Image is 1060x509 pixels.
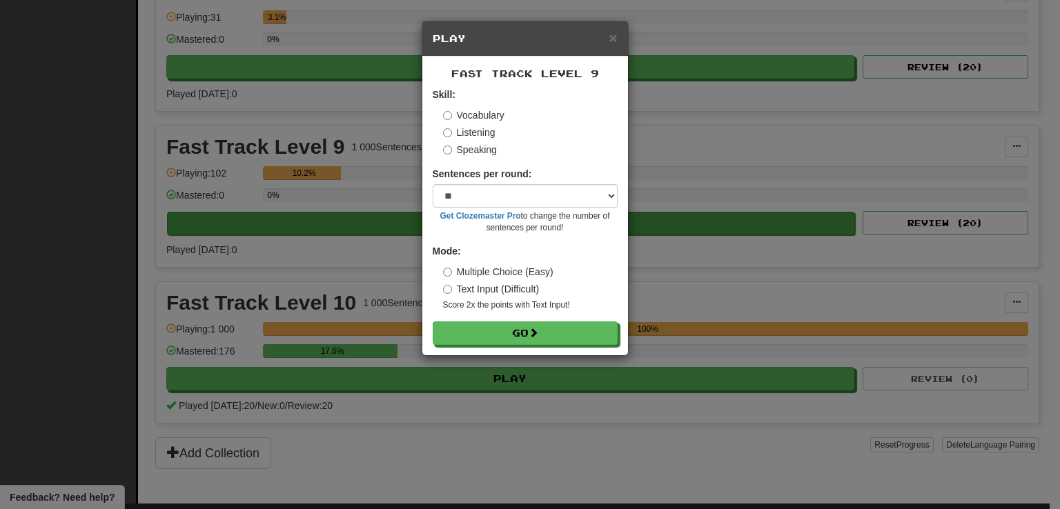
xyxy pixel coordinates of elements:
[443,146,452,154] input: Speaking
[609,30,617,45] button: Close
[443,285,452,294] input: Text Input (Difficult)
[433,89,455,100] strong: Skill:
[443,282,540,296] label: Text Input (Difficult)
[433,167,532,181] label: Sentences per round:
[443,268,452,277] input: Multiple Choice (Easy)
[443,143,497,157] label: Speaking
[443,299,618,311] small: Score 2x the points with Text Input !
[440,211,521,221] a: Get Clozemaster Pro
[443,128,452,137] input: Listening
[443,108,504,122] label: Vocabulary
[443,111,452,120] input: Vocabulary
[433,321,618,345] button: Go
[433,32,618,46] h5: Play
[443,126,495,139] label: Listening
[433,246,461,257] strong: Mode:
[433,210,618,234] small: to change the number of sentences per round!
[609,30,617,46] span: ×
[451,68,599,79] span: Fast Track Level 9
[443,265,553,279] label: Multiple Choice (Easy)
